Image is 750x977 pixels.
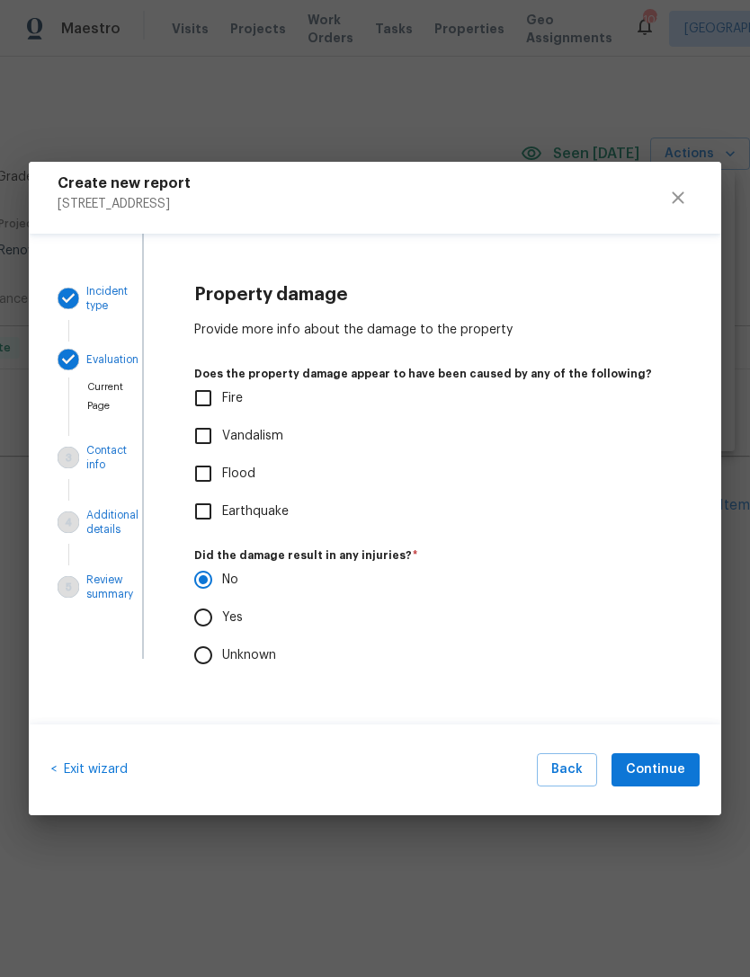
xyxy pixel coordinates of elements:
label: Did the damage result in any injuries? [194,550,671,561]
p: Incident type [86,284,128,313]
button: close [656,176,700,219]
div: < [50,753,128,786]
p: Additional details [86,508,138,537]
h4: Property damage [194,284,671,306]
h5: Create new report [58,176,191,191]
span: Earthquake [222,502,289,521]
p: Yes [222,608,243,627]
span: Exit wizard [57,763,128,776]
text: 5 [66,582,72,592]
span: Current Page [87,382,123,410]
span: Vandalism [222,427,283,446]
button: Contact info [50,436,99,479]
p: Contact info [86,443,127,472]
button: Back [537,753,597,786]
label: Does the property damage appear to have been caused by any of the following? [194,369,671,379]
span: Continue [626,759,685,781]
span: Fire [222,389,243,408]
button: Review summary [50,565,99,608]
text: 3 [66,453,72,463]
button: Incident type [50,277,99,320]
p: Provide more info about the damage to the property [194,321,671,340]
p: No [222,571,238,590]
button: Continue [612,753,700,786]
p: [STREET_ADDRESS] [58,191,191,210]
button: Additional details [50,501,99,544]
text: 4 [66,518,72,528]
p: Evaluation [86,352,138,367]
span: Back [551,759,583,781]
p: Unknown [222,646,276,665]
span: Flood [222,465,255,484]
button: Evaluation [50,342,99,377]
p: Review summary [86,573,133,601]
